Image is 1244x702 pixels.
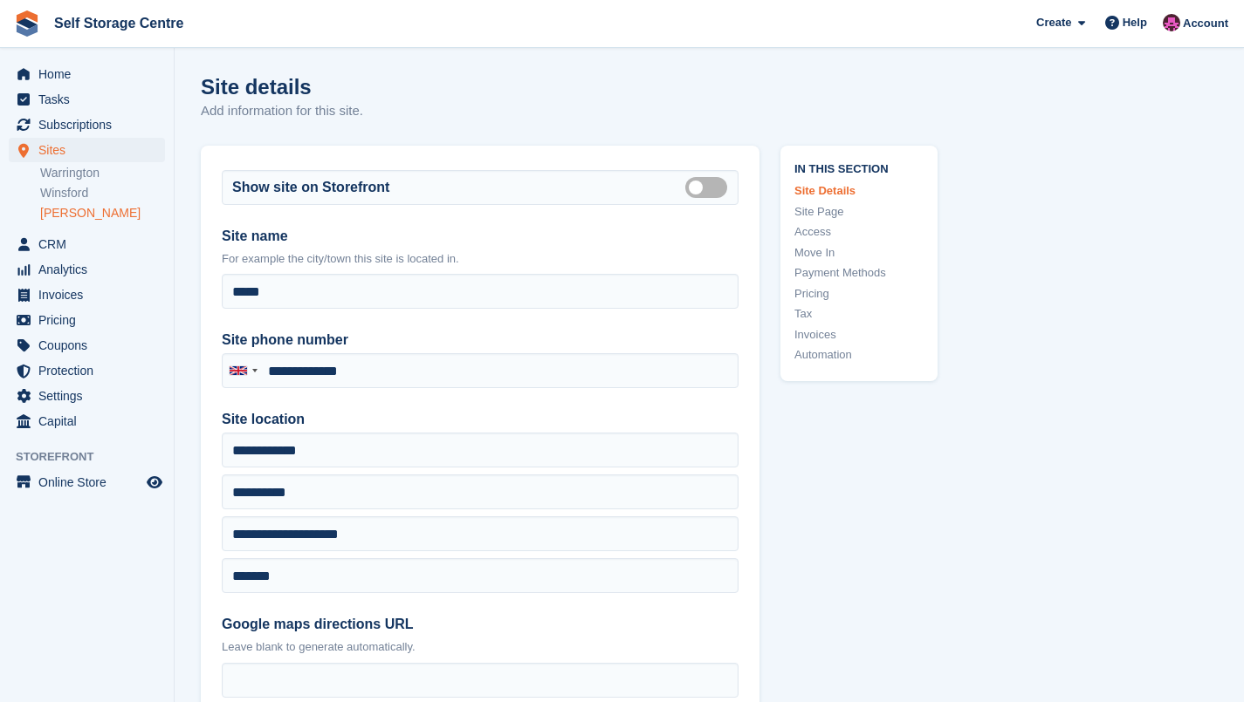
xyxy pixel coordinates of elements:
span: Subscriptions [38,112,143,137]
p: Add information for this site. [201,101,363,121]
span: In this section [794,160,924,176]
span: Settings [38,384,143,408]
span: Sites [38,138,143,162]
span: Tasks [38,87,143,112]
a: menu [9,308,165,332]
p: Leave blank to generate automatically. [222,638,739,656]
a: Tax [794,305,924,323]
a: menu [9,470,165,494]
a: [PERSON_NAME] [40,205,165,222]
label: Site name [222,226,739,247]
a: menu [9,112,165,137]
a: menu [9,62,165,86]
a: Site Page [794,203,924,221]
a: menu [9,283,165,307]
a: Pricing [794,285,924,303]
a: menu [9,87,165,112]
img: Ben Scott [1163,14,1180,31]
a: Automation [794,346,924,364]
label: Site location [222,409,739,430]
p: For example the city/town this site is located in. [222,250,739,268]
a: Access [794,223,924,241]
a: menu [9,384,165,408]
a: Preview store [144,472,165,493]
span: Analytics [38,257,143,282]
div: United Kingdom: +44 [223,354,263,387]
a: menu [9,333,165,358]
a: Self Storage Centre [47,9,190,37]
a: Site Details [794,182,924,200]
span: Account [1183,15,1228,32]
span: Create [1036,14,1071,31]
a: Winsford [40,185,165,201]
a: menu [9,358,165,383]
a: menu [9,409,165,433]
span: Coupons [38,333,143,358]
span: CRM [38,232,143,256]
span: Protection [38,358,143,383]
h1: Site details [201,75,363,99]
a: Move In [794,244,924,262]
span: Home [38,62,143,86]
label: Google maps directions URL [222,614,739,635]
span: Invoices [38,283,143,307]
span: Help [1123,14,1147,31]
label: Is public [685,186,734,188]
img: stora-icon-8386f47178a22dfd0bd8f6a31ec36ba5ce8667c1dd55bd0f319d3a0aa187defe.svg [14,10,40,37]
a: menu [9,138,165,162]
span: Capital [38,409,143,433]
span: Storefront [16,448,174,466]
span: Pricing [38,308,143,332]
a: Warrington [40,165,165,181]
label: Site phone number [222,330,739,351]
a: Invoices [794,326,924,344]
a: Payment Methods [794,264,924,282]
a: menu [9,257,165,282]
label: Show site on Storefront [232,177,389,198]
a: menu [9,232,165,256]
span: Online Store [38,470,143,494]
